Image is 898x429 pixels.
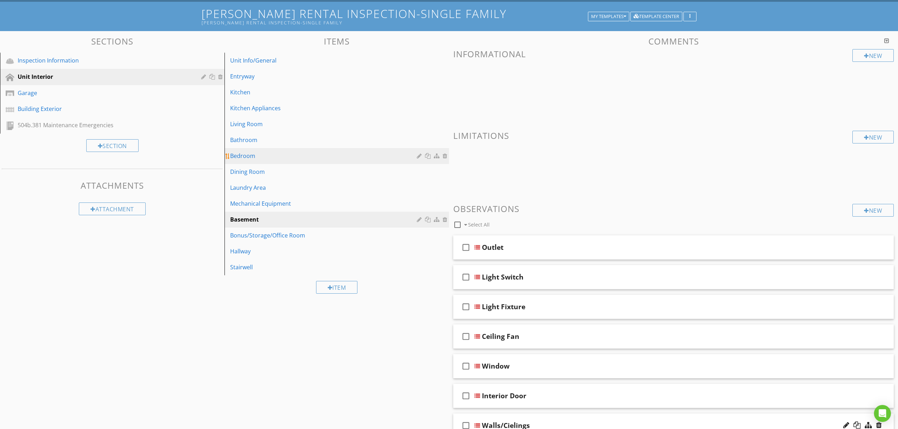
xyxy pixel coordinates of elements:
div: Light Fixture [482,302,525,311]
h3: Observations [453,204,894,213]
div: Living Room [230,120,419,128]
div: Entryway [230,72,419,81]
div: Interior Door [482,392,526,400]
div: Unit Info/General [230,56,419,65]
div: Hallway [230,247,419,255]
div: New [852,204,894,217]
div: My Templates [591,14,626,19]
h3: Informational [453,49,894,59]
a: Template Center [630,13,682,19]
div: Basement [230,215,419,224]
div: Stairwell [230,263,419,271]
div: Outlet [482,243,503,252]
div: 504b.381 Maintenance Emergencies [18,121,191,129]
div: Kitchen Appliances [230,104,419,112]
div: Bathroom [230,136,419,144]
div: Mechanical Equipment [230,199,419,208]
button: My Templates [588,12,629,22]
div: Kitchen [230,88,419,96]
i: check_box_outline_blank [460,239,472,256]
h1: [PERSON_NAME] Rental Inspection-Single Family [202,7,696,25]
div: Laundry Area [230,183,419,192]
div: Garage [18,89,191,97]
div: Section [86,139,139,152]
div: Template Center [634,14,679,19]
div: Inspection Information [18,56,191,65]
div: Open Intercom Messenger [874,405,891,422]
div: New [852,49,894,62]
div: Attachment [79,202,146,215]
div: Bonus/Storage/Office Room [230,231,419,240]
i: check_box_outline_blank [460,298,472,315]
div: Window [482,362,509,370]
i: check_box_outline_blank [460,328,472,345]
i: check_box_outline_blank [460,358,472,375]
h3: Items [224,36,449,46]
i: check_box_outline_blank [460,269,472,286]
div: Dining Room [230,168,419,176]
span: Select All [468,221,490,228]
div: Building Exterior [18,105,191,113]
div: Unit Interior [18,72,191,81]
div: Bedroom [230,152,419,160]
button: Template Center [630,12,682,22]
div: New [852,131,894,143]
h3: Comments [453,36,894,46]
i: check_box_outline_blank [460,387,472,404]
div: Ceiling Fan [482,332,519,341]
div: [PERSON_NAME] Rental Inspection-Single Family [202,20,590,25]
div: Item [316,281,358,294]
div: Light Switch [482,273,524,281]
h3: Limitations [453,131,894,140]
